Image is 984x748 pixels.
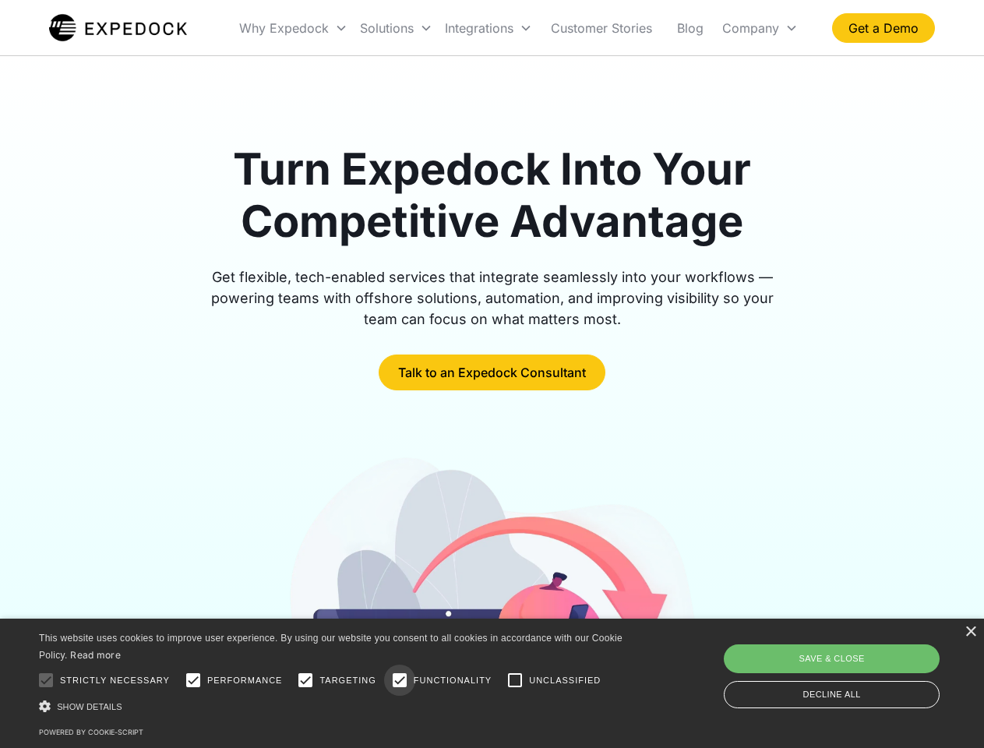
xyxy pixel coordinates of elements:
div: Solutions [360,20,414,36]
h1: Turn Expedock Into Your Competitive Advantage [193,143,792,248]
div: Integrations [439,2,538,55]
span: Performance [207,674,283,687]
a: Blog [665,2,716,55]
div: Show details [39,698,628,714]
a: Get a Demo [832,13,935,43]
div: Company [716,2,804,55]
span: Targeting [319,674,376,687]
img: Expedock Logo [49,12,187,44]
a: Talk to an Expedock Consultant [379,355,605,390]
a: Powered by cookie-script [39,728,143,736]
a: home [49,12,187,44]
a: Customer Stories [538,2,665,55]
span: Unclassified [529,674,601,687]
div: Get flexible, tech-enabled services that integrate seamlessly into your workflows — powering team... [193,266,792,330]
div: Why Expedock [239,20,329,36]
span: Strictly necessary [60,674,170,687]
span: Show details [57,702,122,711]
div: Integrations [445,20,513,36]
div: Solutions [354,2,439,55]
iframe: Chat Widget [725,580,984,748]
a: Read more [70,649,121,661]
div: Company [722,20,779,36]
div: Why Expedock [233,2,354,55]
span: This website uses cookies to improve user experience. By using our website you consent to all coo... [39,633,622,662]
span: Functionality [414,674,492,687]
